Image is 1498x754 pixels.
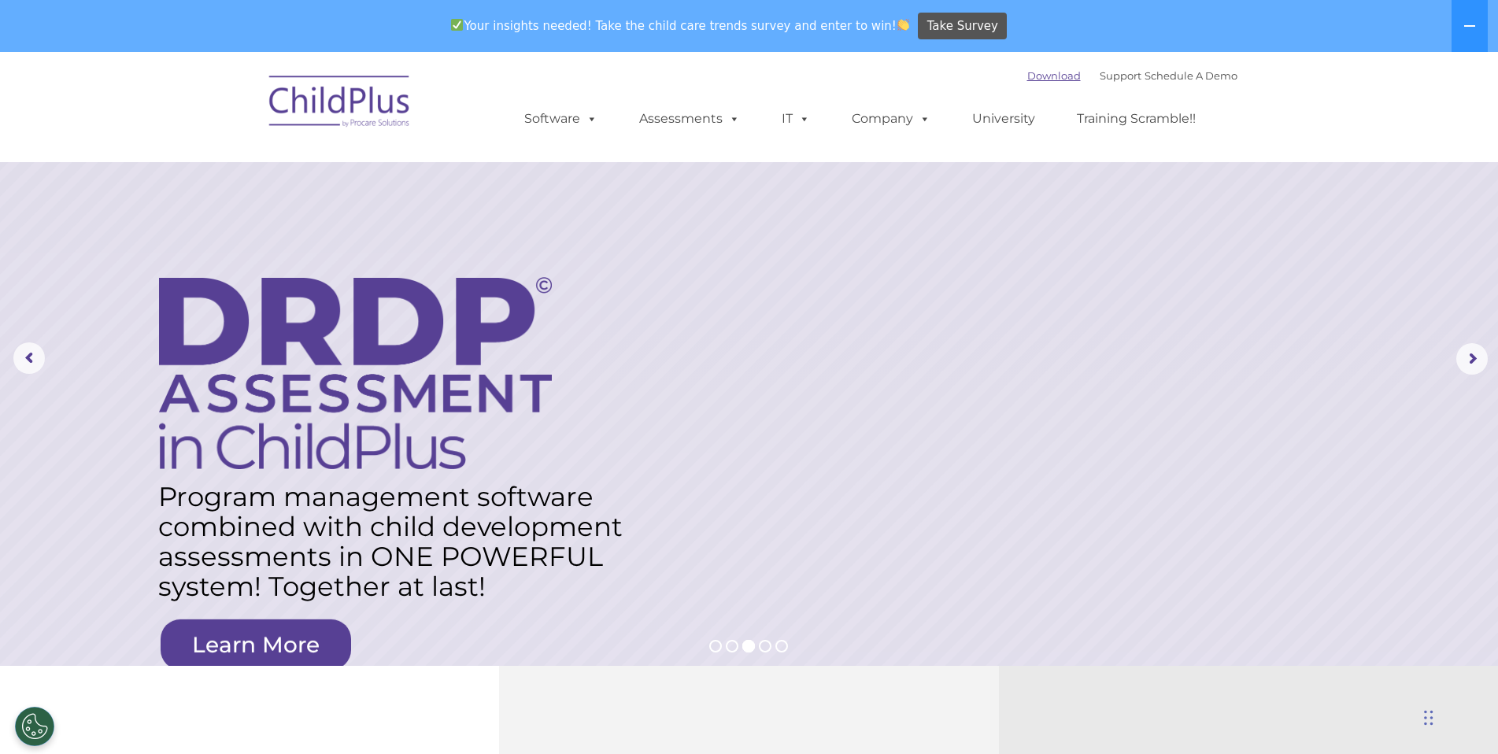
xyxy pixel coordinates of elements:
iframe: Chat Widget [1241,584,1498,754]
div: Drag [1424,694,1433,741]
a: University [956,103,1051,135]
a: Company [836,103,946,135]
span: Phone number [219,168,286,180]
a: Support [1100,69,1141,82]
button: Cookies Settings [15,707,54,746]
rs-layer: Program management software combined with child development assessments in ONE POWERFUL system! T... [158,482,638,601]
a: Training Scramble!! [1061,103,1211,135]
a: Download [1027,69,1081,82]
img: 👏 [897,19,909,31]
img: ChildPlus by Procare Solutions [261,65,419,143]
a: Assessments [623,103,756,135]
a: Learn More [161,619,351,670]
a: Schedule A Demo [1145,69,1237,82]
a: Take Survey [918,13,1007,40]
span: Last name [219,104,267,116]
a: Software [509,103,613,135]
a: IT [766,103,826,135]
img: ✅ [451,19,463,31]
span: Take Survey [927,13,998,40]
img: DRDP Assessment in ChildPlus [159,277,552,469]
span: Your insights needed! Take the child care trends survey and enter to win! [445,10,916,41]
font: | [1027,69,1237,82]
